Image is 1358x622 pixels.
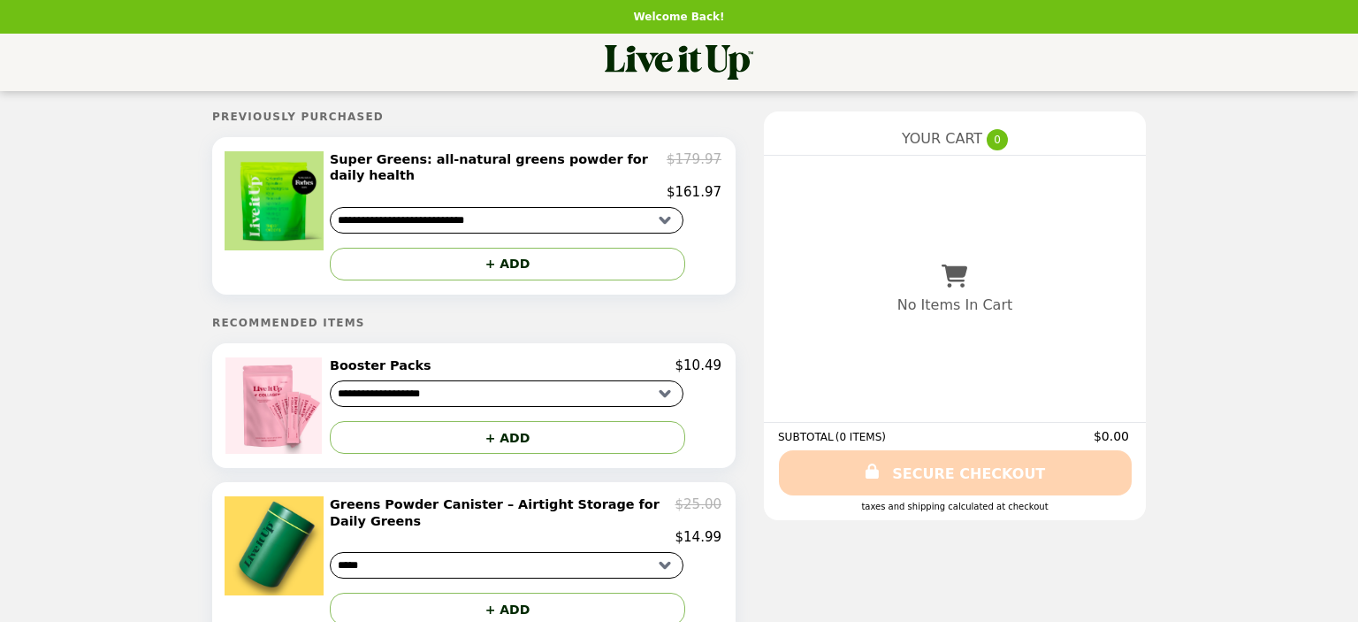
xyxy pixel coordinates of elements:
button: + ADD [330,248,685,280]
span: 0 [987,129,1008,150]
select: Select a product variant [330,207,683,234]
span: YOUR CART [902,130,982,147]
div: Taxes and Shipping calculated at checkout [778,502,1132,511]
p: No Items In Cart [897,296,1012,313]
img: Brand Logo [605,44,753,81]
p: Welcome Back! [633,11,724,23]
h2: Super Greens: all-natural greens powder for daily health [330,151,667,184]
p: $161.97 [667,184,721,200]
span: $0.00 [1094,429,1132,443]
button: + ADD [330,421,685,454]
select: Select a product variant [330,552,683,579]
select: Select a product variant [330,380,683,407]
h2: Booster Packs [330,357,439,373]
span: SUBTOTAL [778,431,835,443]
img: Greens Powder Canister – Airtight Storage for Daily Greens [225,496,328,595]
p: $14.99 [675,529,722,545]
span: ( 0 ITEMS ) [835,431,886,443]
h5: Recommended Items [212,317,736,329]
p: $10.49 [675,357,722,373]
p: $179.97 [667,151,721,184]
p: $25.00 [675,496,722,529]
h2: Greens Powder Canister – Airtight Storage for Daily Greens [330,496,675,529]
img: Booster Packs [225,357,326,454]
h5: Previously Purchased [212,111,736,123]
img: Super Greens: all-natural greens powder for daily health [225,151,328,250]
